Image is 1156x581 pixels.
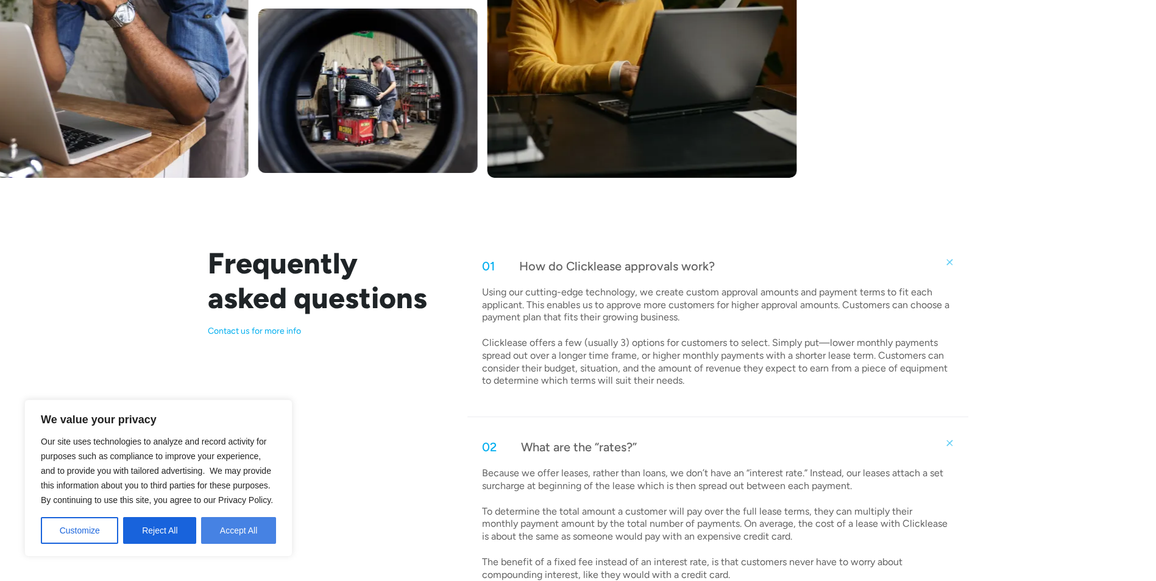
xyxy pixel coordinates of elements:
span: Our site uses technologies to analyze and record activity for purposes such as compliance to impr... [41,437,273,505]
button: Reject All [123,517,196,544]
p: Contact us for more info [208,326,439,337]
p: Using our cutting-edge technology, we create custom approval amounts and payment terms to fit eac... [482,286,950,387]
div: How do Clicklease approvals work? [519,258,715,274]
div: We value your privacy [24,400,293,557]
button: Accept All [201,517,276,544]
img: small plus [944,438,955,449]
p: Because we offer leases, rather than loans, we don’t have an “interest rate.” Instead, our leases... [482,467,950,581]
div: 01 [482,258,495,274]
div: What are the “rates?” [521,439,637,455]
h2: Frequently asked questions [208,246,439,316]
p: We value your privacy [41,412,276,427]
button: Customize [41,517,118,544]
div: 02 [482,439,497,455]
img: small plus [944,256,955,267]
img: A man fitting a new tire on a rim [258,9,478,173]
